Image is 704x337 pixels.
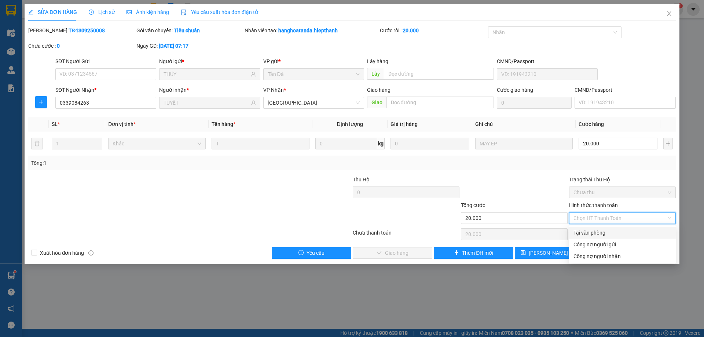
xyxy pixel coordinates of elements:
[88,250,93,256] span: info-circle
[181,9,258,15] span: Yêu cầu xuất hóa đơn điện tử
[666,11,672,17] span: close
[529,249,598,257] span: [PERSON_NAME] chuyển hoàn
[89,10,94,15] span: clock-circle
[37,249,87,257] span: Xuất hóa đơn hàng
[403,28,419,33] b: 20.000
[569,250,676,262] div: Cước gửi hàng sẽ được ghi vào công nợ của người nhận
[55,57,156,65] div: SĐT Người Gửi
[159,86,260,94] div: Người nhận
[272,247,351,259] button: exclamation-circleYêu cầu
[31,138,43,149] button: delete
[159,43,188,49] b: [DATE] 07:17
[268,69,360,80] span: Tản Đà
[573,252,671,260] div: Công nợ người nhận
[461,202,485,208] span: Tổng cước
[89,9,115,15] span: Lịch sử
[136,26,243,35] div: Gói vận chuyển:
[579,121,604,127] span: Cước hàng
[52,121,58,127] span: SL
[251,72,256,77] span: user
[367,58,388,64] span: Lấy hàng
[663,138,673,149] button: plus
[69,28,105,33] b: TĐ1309250008
[462,249,493,257] span: Thêm ĐH mới
[353,177,370,182] span: Thu Hộ
[126,9,169,15] span: Ảnh kiện hàng
[57,43,60,49] b: 0
[36,99,47,105] span: plus
[352,229,460,242] div: Chưa thanh toán
[251,100,256,105] span: user
[35,96,47,108] button: plus
[164,99,249,107] input: Tên người nhận
[569,239,676,250] div: Cước gửi hàng sẽ được ghi vào công nợ của người gửi
[521,250,526,256] span: save
[497,97,572,109] input: Cước giao hàng
[28,42,135,50] div: Chưa cước :
[174,28,200,33] b: Tiêu chuẩn
[28,9,77,15] span: SỬA ĐƠN HÀNG
[573,187,671,198] span: Chưa thu
[573,240,671,249] div: Công nợ người gửi
[380,26,487,35] div: Cước rồi :
[126,10,132,15] span: picture
[28,26,135,35] div: [PERSON_NAME]:
[263,87,284,93] span: VP Nhận
[497,57,598,65] div: CMND/Passport
[573,213,671,224] span: Chọn HT Thanh Toán
[384,68,494,80] input: Dọc đường
[108,121,136,127] span: Đơn vị tính
[159,57,260,65] div: Người gửi
[569,175,676,184] div: Trạng thái Thu Hộ
[268,97,360,108] span: Tân Châu
[454,250,459,256] span: plus
[55,86,156,94] div: SĐT Người Nhận
[245,26,378,35] div: Nhân viên tạo:
[367,87,390,93] span: Giao hàng
[136,42,243,50] div: Ngày GD:
[212,121,235,127] span: Tên hàng
[353,247,432,259] button: checkGiao hàng
[337,121,363,127] span: Định lượng
[367,68,384,80] span: Lấy
[307,249,324,257] span: Yêu cầu
[497,87,533,93] label: Cước giao hàng
[164,70,249,78] input: Tên người gửi
[472,117,576,131] th: Ghi chú
[569,202,618,208] label: Hình thức thanh toán
[28,10,33,15] span: edit
[181,10,187,15] img: icon
[659,4,679,24] button: Close
[212,138,309,149] input: VD: Bàn, Ghế
[31,159,272,167] div: Tổng: 1
[434,247,513,259] button: plusThêm ĐH mới
[278,28,338,33] b: hanghoatanda.hiepthanh
[263,57,364,65] div: VP gửi
[515,247,594,259] button: save[PERSON_NAME] chuyển hoàn
[475,138,573,149] input: Ghi Chú
[386,97,494,108] input: Dọc đường
[367,97,386,108] span: Giao
[390,121,418,127] span: Giá trị hàng
[573,229,671,237] div: Tại văn phòng
[298,250,304,256] span: exclamation-circle
[113,138,201,149] span: Khác
[390,138,469,149] input: 0
[575,86,675,94] div: CMND/Passport
[497,68,598,80] input: VD: 191943210
[377,138,385,149] span: kg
